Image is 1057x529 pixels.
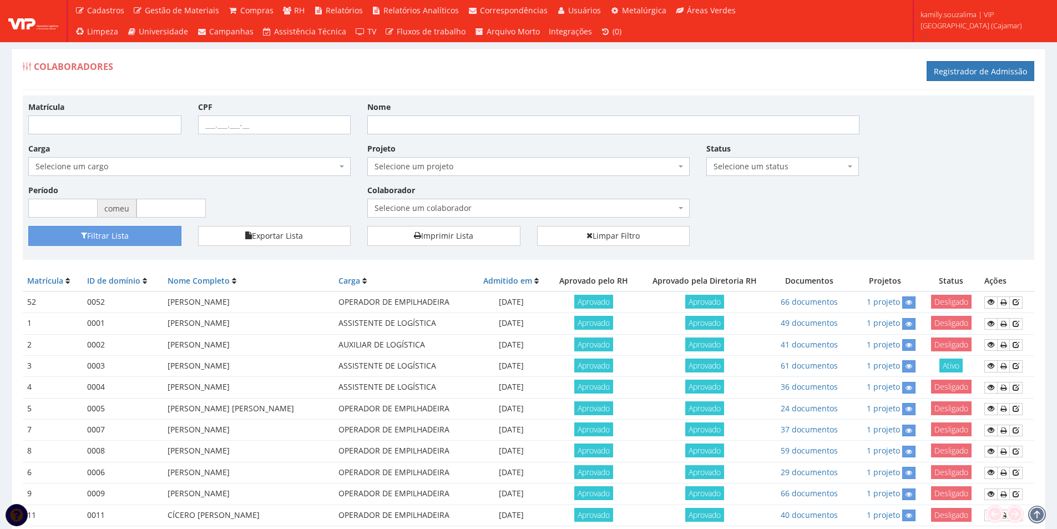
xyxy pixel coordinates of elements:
[338,445,449,456] font: OPERADOR DE EMPILHADEIRA
[689,488,721,498] font: Aprovado
[714,161,788,172] font: Selecione um status
[367,226,520,246] a: Imprimir Lista
[87,5,124,16] font: Cadastros
[934,381,968,392] font: Desligado
[397,26,466,37] font: Fluxos de trabalho
[867,403,900,414] a: 1 projeto
[139,26,188,37] font: Universidade
[689,403,721,414] font: Aprovado
[499,424,524,435] font: [DATE]
[168,467,230,477] font: [PERSON_NAME]
[145,5,219,16] font: Gestão de Materiais
[168,381,230,392] font: [PERSON_NAME]
[193,21,258,42] a: Campanhas
[240,5,274,16] font: Compras
[70,21,123,42] a: Limpeza
[375,161,453,172] font: Selecione um projeto
[578,403,610,414] font: Aprovado
[706,143,731,154] font: Status
[27,296,36,307] font: 52
[653,275,757,286] font: Aprovado pela Diretoria RH
[87,381,105,392] font: 0004
[867,445,900,456] a: 1 projeto
[867,424,900,435] font: 1 projeto
[294,5,305,16] font: RH
[867,467,900,477] a: 1 projeto
[934,318,968,328] font: Desligado
[168,318,230,328] font: [PERSON_NAME]
[209,26,254,37] font: Campanhas
[934,66,1027,77] font: Registrador de Admissão
[8,13,58,29] img: logotipo
[87,318,105,328] font: 0001
[27,339,32,350] font: 2
[689,360,721,371] font: Aprovado
[27,360,32,371] font: 3
[934,339,968,350] font: Desligado
[578,488,610,498] font: Aprovado
[104,203,129,214] font: comeu
[559,275,628,286] font: Aprovado pelo RH
[28,157,351,176] span: Selecione um cargo
[87,424,105,435] font: 0007
[781,381,838,392] font: 36 documentos
[781,403,838,414] a: 24 documentos
[168,510,260,520] font: CÍCERO [PERSON_NAME]
[781,467,838,477] a: 29 documentos
[483,275,532,286] a: Admitido em
[867,318,900,328] font: 1 projeto
[27,488,32,498] font: 9
[867,296,900,307] a: 1 projeto
[28,102,64,112] font: Matrícula
[593,231,640,241] font: Limpar Filtro
[578,360,610,371] font: Aprovado
[706,157,859,176] span: Selecione um status
[867,360,900,371] font: 1 projeto
[338,339,425,350] font: AUXILIAR DE LOGÍSTICA
[689,467,721,477] font: Aprovado
[367,185,415,195] font: Colaborador
[499,445,524,456] font: [DATE]
[28,143,50,154] font: Carga
[338,403,449,414] font: OPERADOR DE EMPILHADEIRA
[689,339,721,350] font: Aprovado
[87,231,129,241] font: Filtrar Lista
[198,115,351,134] input: ___.___.___-__
[487,26,540,37] font: Arquivo Morto
[480,5,548,16] font: Correspondências
[34,61,113,73] font: Colaboradores
[421,231,473,241] font: Imprimir Lista
[869,275,901,286] font: Projetos
[781,488,838,498] font: 66 documentos
[943,360,959,371] font: Ativo
[781,339,838,350] a: 41 documentos
[499,467,524,477] font: [DATE]
[338,424,449,435] font: OPERADOR DE EMPILHADEIRA
[578,467,610,477] font: Aprovado
[338,296,449,307] font: OPERADOR DE EMPILHADEIRA
[338,467,449,477] font: OPERADOR DE EMPILHADEIRA
[934,296,968,307] font: Desligado
[36,161,337,172] span: Selecione um cargo
[367,199,690,218] span: Selecione um colaborador
[168,445,230,456] font: [PERSON_NAME]
[934,424,968,435] font: Desligado
[934,510,968,520] font: Desligado
[499,510,524,520] font: [DATE]
[87,275,140,286] font: ID de domínio
[198,226,351,246] button: Exportar Lista
[28,226,181,246] button: Filtrar Lista
[867,381,900,392] a: 1 projeto
[338,381,436,392] font: ASSISTENTE DE LOGÍSTICA
[367,143,396,154] font: Projeto
[87,510,105,520] font: 0011
[622,5,666,16] font: Metalúrgica
[785,275,833,286] font: Documentos
[351,21,381,42] a: TV
[27,381,32,392] font: 4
